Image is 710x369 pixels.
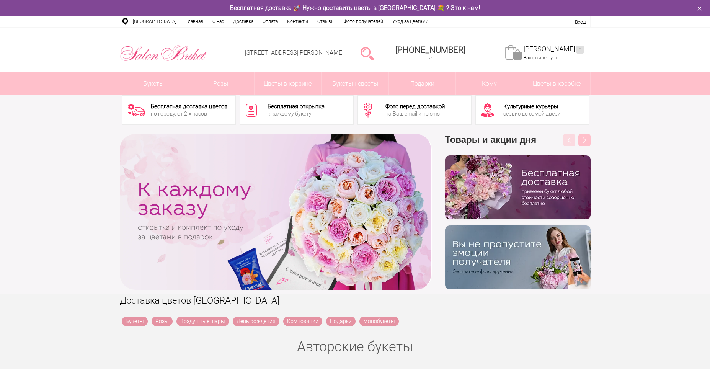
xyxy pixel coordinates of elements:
[578,134,591,146] button: Next
[181,16,208,27] a: Главная
[503,111,561,116] div: сервис до самой двери
[120,72,187,95] a: Букеты
[391,42,470,64] a: [PHONE_NUMBER]
[395,45,465,55] span: [PHONE_NUMBER]
[445,155,591,219] img: hpaj04joss48rwypv6hbykmvk1dj7zyr.png.webp
[322,72,388,95] a: Букеты невесты
[389,72,456,95] a: Подарки
[297,339,413,355] a: Авторские букеты
[128,16,181,27] a: [GEOGRAPHIC_DATA]
[151,104,227,109] div: Бесплатная доставка цветов
[268,111,325,116] div: к каждому букету
[503,104,561,109] div: Культурные курьеры
[122,317,148,326] a: Букеты
[313,16,339,27] a: Отзывы
[229,16,258,27] a: Доставка
[176,317,229,326] a: Воздушные шары
[187,72,254,95] a: Розы
[268,104,325,109] div: Бесплатная открытка
[114,4,596,12] div: Бесплатная доставка 🚀 Нужно доставить цветы в [GEOGRAPHIC_DATA] 💐 ? Это к нам!
[523,72,590,95] a: Цветы в коробке
[339,16,388,27] a: Фото получателей
[576,46,584,54] ins: 0
[359,317,399,326] a: Монобукеты
[283,317,322,326] a: Композиции
[385,104,445,109] div: Фото перед доставкой
[120,294,591,307] h1: Доставка цветов [GEOGRAPHIC_DATA]
[388,16,433,27] a: Уход за цветами
[151,111,227,116] div: по городу, от 2-х часов
[245,49,344,56] a: [STREET_ADDRESS][PERSON_NAME]
[233,317,279,326] a: День рождения
[575,19,586,25] a: Вход
[445,225,591,289] img: v9wy31nijnvkfycrkduev4dhgt9psb7e.png.webp
[282,16,313,27] a: Контакты
[326,317,356,326] a: Подарки
[445,134,591,155] h3: Товары и акции дня
[208,16,229,27] a: О нас
[524,55,560,60] span: В корзине пусто
[152,317,173,326] a: Розы
[456,72,523,95] span: Кому
[255,72,322,95] a: Цветы в корзине
[258,16,282,27] a: Оплата
[385,111,445,116] div: на Ваш email и по sms
[524,45,584,54] a: [PERSON_NAME]
[120,43,207,63] img: Цветы Нижний Новгород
